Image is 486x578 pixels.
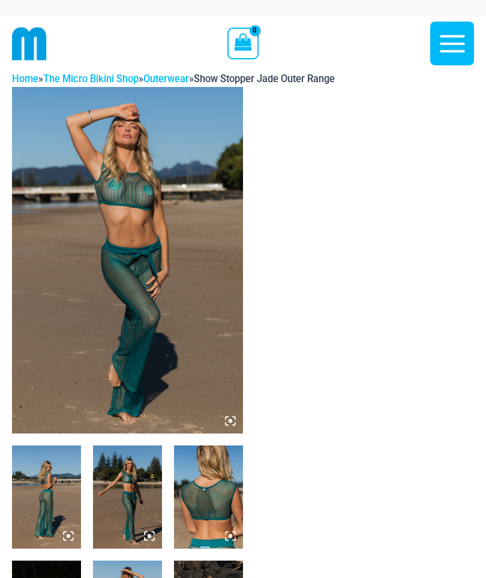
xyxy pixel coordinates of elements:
img: Show Stopper Jade 366 Top 5007 pants [12,445,81,549]
a: Outerwear [143,73,189,85]
img: Show Stopper Jade 366 Top 5007 pants [12,87,243,433]
img: Show Stopper Jade 366 Top 5007 pants [174,445,243,549]
img: Show Stopper Jade 366 Top 5007 pants [93,445,162,549]
a: View Shopping Cart, empty [227,28,258,59]
a: The Micro Bikini Shop [43,73,139,85]
span: Show Stopper Jade Outer Range [194,73,335,85]
img: cropped mm emblem [12,26,47,61]
a: Home [12,73,38,85]
span: » » » [12,73,335,85]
